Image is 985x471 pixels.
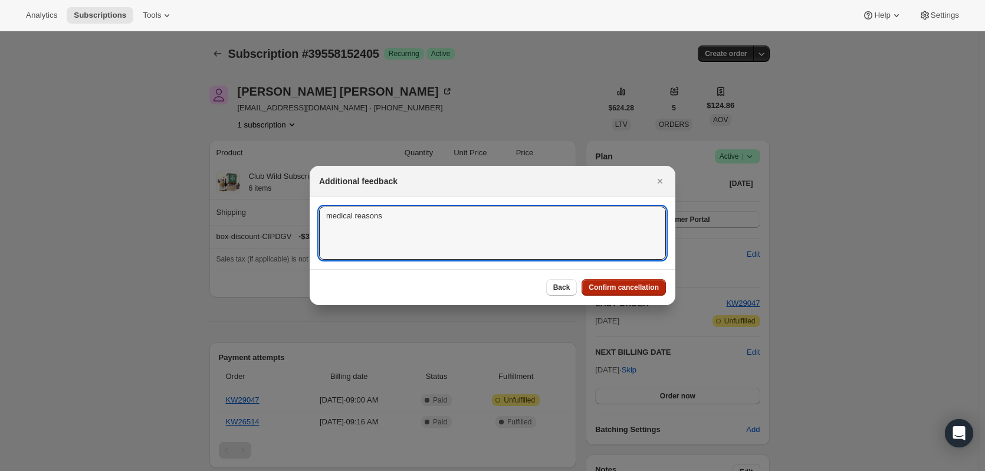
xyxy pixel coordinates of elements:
[589,283,659,292] span: Confirm cancellation
[319,207,666,260] textarea: medical reasons
[26,11,57,20] span: Analytics
[931,11,959,20] span: Settings
[546,279,577,296] button: Back
[67,7,133,24] button: Subscriptions
[582,279,666,296] button: Confirm cancellation
[136,7,180,24] button: Tools
[74,11,126,20] span: Subscriptions
[19,7,64,24] button: Analytics
[143,11,161,20] span: Tools
[912,7,966,24] button: Settings
[874,11,890,20] span: Help
[553,283,570,292] span: Back
[319,175,398,187] h2: Additional feedback
[652,173,668,189] button: Close
[945,419,973,447] div: Open Intercom Messenger
[855,7,909,24] button: Help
